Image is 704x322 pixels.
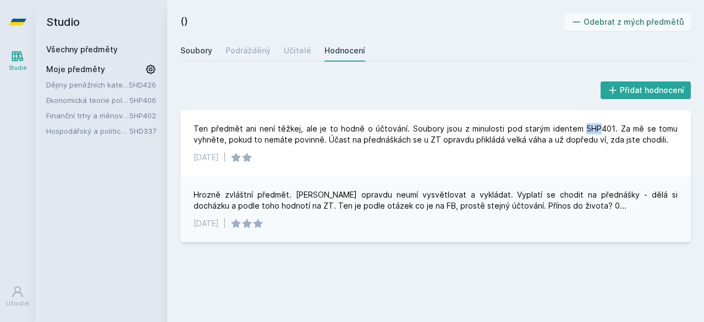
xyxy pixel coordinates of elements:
[46,110,129,121] a: Finanční trhy a měnová politika
[194,219,219,228] font: [DATE]
[46,95,129,106] a: Ekonomická teorie politiky
[129,111,156,120] a: 5HP402
[46,125,129,137] a: Hospodářský a politický vývoj Dálného východu ve 20. století
[46,45,118,54] a: Všechny předměty
[223,219,226,228] font: |
[46,15,80,29] font: Studio
[129,96,156,105] a: 5HP406
[620,85,684,95] font: Přidat hodnocení
[46,64,105,74] font: Moje předměty
[129,80,156,89] a: 5HD426
[6,300,29,307] font: Uživatel
[584,17,684,26] font: Odebrat z mých předmětů
[46,80,173,89] font: Dějiny peněžních kategorií a institucí
[2,44,33,78] a: Studie
[324,46,365,55] font: Hodnocení
[284,40,311,62] a: Učitelé
[9,64,26,71] font: Studie
[194,152,219,162] font: [DATE]
[194,124,680,144] font: Ten předmět ani není těžkej, ale je to hodně o účtování. Soubory jsou z minulosti pod starým iden...
[46,96,136,105] font: Ekonomická teorie politiky
[129,127,156,135] a: 5HD337
[601,81,691,99] button: Přidat hodnocení
[223,152,226,162] font: |
[46,79,129,90] a: Dějiny peněžních kategorií a institucí
[180,15,188,26] font: ()
[180,46,212,55] font: Soubory
[180,40,212,62] a: Soubory
[324,40,365,62] a: Hodnocení
[226,40,271,62] a: Podrážděný
[46,111,154,120] font: Finanční trhy a měnová politika
[226,46,271,55] font: Podrážděný
[284,46,311,55] font: Učitelé
[194,190,680,210] font: Hrozně zvláštní předmět. [PERSON_NAME] opravdu neumí vysvětlovat a vykládat. Vyplatí se chodit na...
[564,13,691,31] button: Odebrat z mých předmětů
[46,127,256,135] font: Hospodářský a politický vývoj Dálného východu ve 20. století
[2,280,33,313] a: Uživatel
